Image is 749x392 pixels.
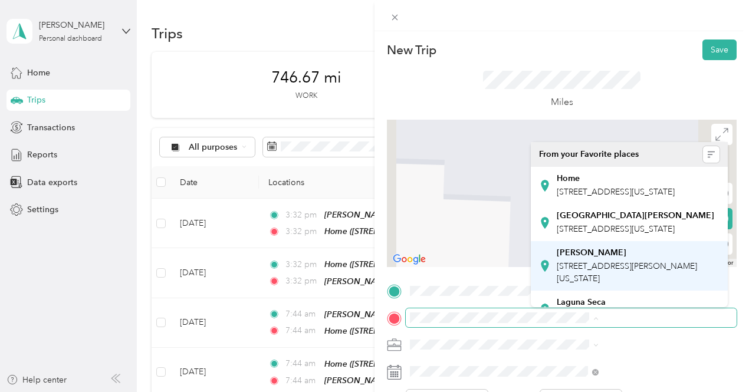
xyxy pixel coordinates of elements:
[390,252,429,267] img: Google
[557,297,606,308] strong: Laguna Seca
[539,149,639,160] span: From your Favorite places
[557,224,675,234] span: [STREET_ADDRESS][US_STATE]
[387,42,436,58] p: New Trip
[557,187,675,197] span: [STREET_ADDRESS][US_STATE]
[557,210,714,221] strong: [GEOGRAPHIC_DATA][PERSON_NAME]
[390,252,429,267] a: Open this area in Google Maps (opens a new window)
[702,39,737,60] button: Save
[557,248,626,258] strong: [PERSON_NAME]
[557,173,580,184] strong: Home
[683,326,749,392] iframe: Everlance-gr Chat Button Frame
[551,95,573,110] p: Miles
[557,261,697,284] span: [STREET_ADDRESS][PERSON_NAME][US_STATE]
